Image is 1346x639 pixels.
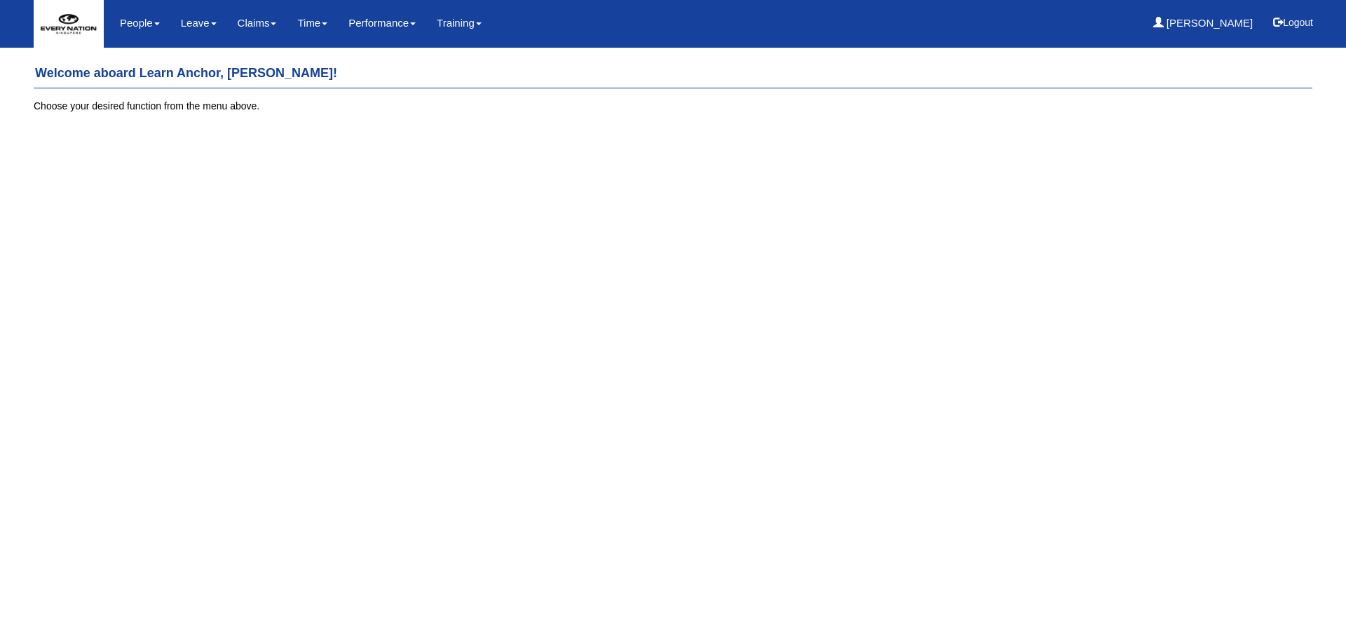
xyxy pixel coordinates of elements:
[181,7,217,39] a: Leave
[34,60,1312,88] h4: Welcome aboard Learn Anchor, [PERSON_NAME]!
[238,7,277,39] a: Claims
[34,1,104,48] img: 2Q==
[120,7,160,39] a: People
[1153,7,1253,39] a: [PERSON_NAME]
[348,7,416,39] a: Performance
[297,7,327,39] a: Time
[34,99,1312,113] p: Choose your desired function from the menu above.
[437,7,482,39] a: Training
[1263,6,1323,39] button: Logout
